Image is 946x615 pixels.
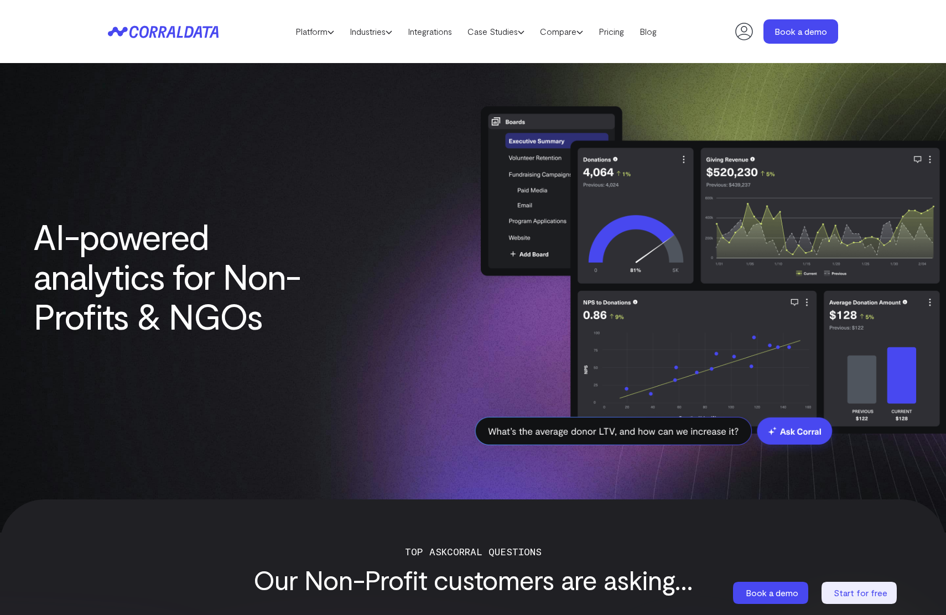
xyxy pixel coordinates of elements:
[834,587,887,598] span: Start for free
[288,23,342,40] a: Platform
[532,23,591,40] a: Compare
[400,23,460,40] a: Integrations
[591,23,632,40] a: Pricing
[822,582,899,604] a: Start for free
[113,565,833,595] h3: Our Non-Profit customers are asking...
[763,19,838,44] a: Book a demo
[113,544,833,559] p: Top AskCorral Questions
[733,582,810,604] a: Book a demo
[342,23,400,40] a: Industries
[632,23,664,40] a: Blog
[746,587,798,598] span: Book a demo
[33,216,304,336] h1: AI-powered analytics for Non-Profits & NGOs
[460,23,532,40] a: Case Studies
